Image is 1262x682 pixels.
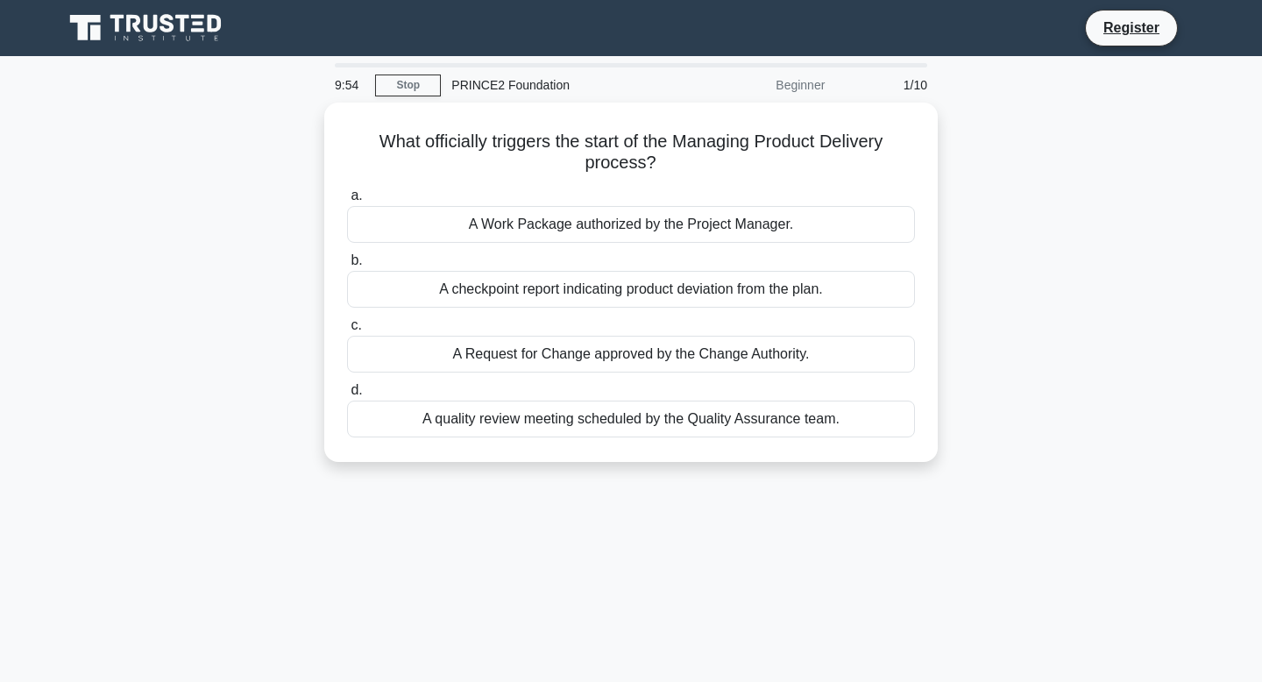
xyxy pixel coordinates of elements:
[347,271,915,308] div: A checkpoint report indicating product deviation from the plan.
[347,336,915,373] div: A Request for Change approved by the Change Authority.
[347,206,915,243] div: A Work Package authorized by the Project Manager.
[351,382,362,397] span: d.
[345,131,917,174] h5: What officially triggers the start of the Managing Product Delivery process?
[682,67,835,103] div: Beginner
[375,75,441,96] a: Stop
[441,67,682,103] div: PRINCE2 Foundation
[351,317,361,332] span: c.
[835,67,938,103] div: 1/10
[351,188,362,202] span: a.
[324,67,375,103] div: 9:54
[347,401,915,437] div: A quality review meeting scheduled by the Quality Assurance team.
[1093,17,1170,39] a: Register
[351,252,362,267] span: b.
